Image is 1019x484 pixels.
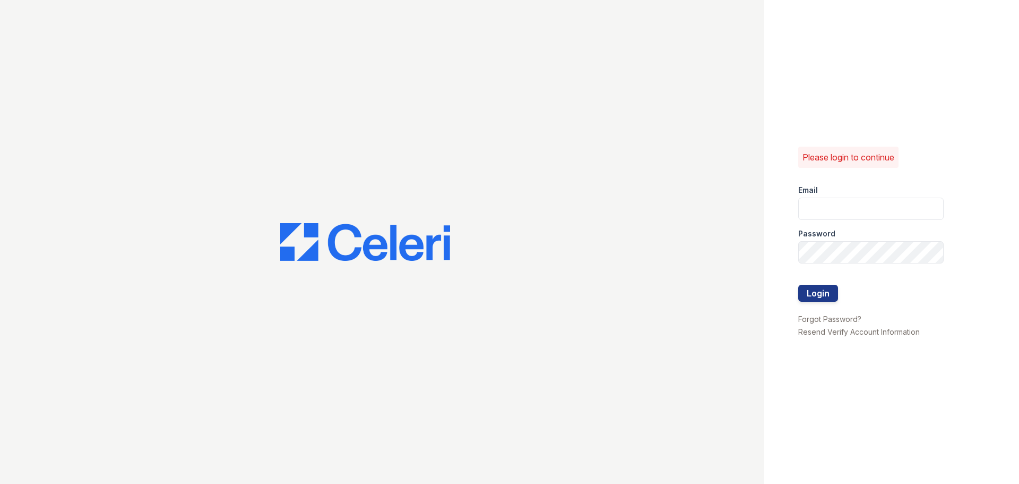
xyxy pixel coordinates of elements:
img: CE_Logo_Blue-a8612792a0a2168367f1c8372b55b34899dd931a85d93a1a3d3e32e68fde9ad4.png [280,223,450,261]
label: Email [798,185,818,196]
p: Please login to continue [802,151,894,164]
label: Password [798,228,835,239]
button: Login [798,285,838,302]
a: Forgot Password? [798,315,861,324]
a: Resend Verify Account Information [798,327,920,336]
